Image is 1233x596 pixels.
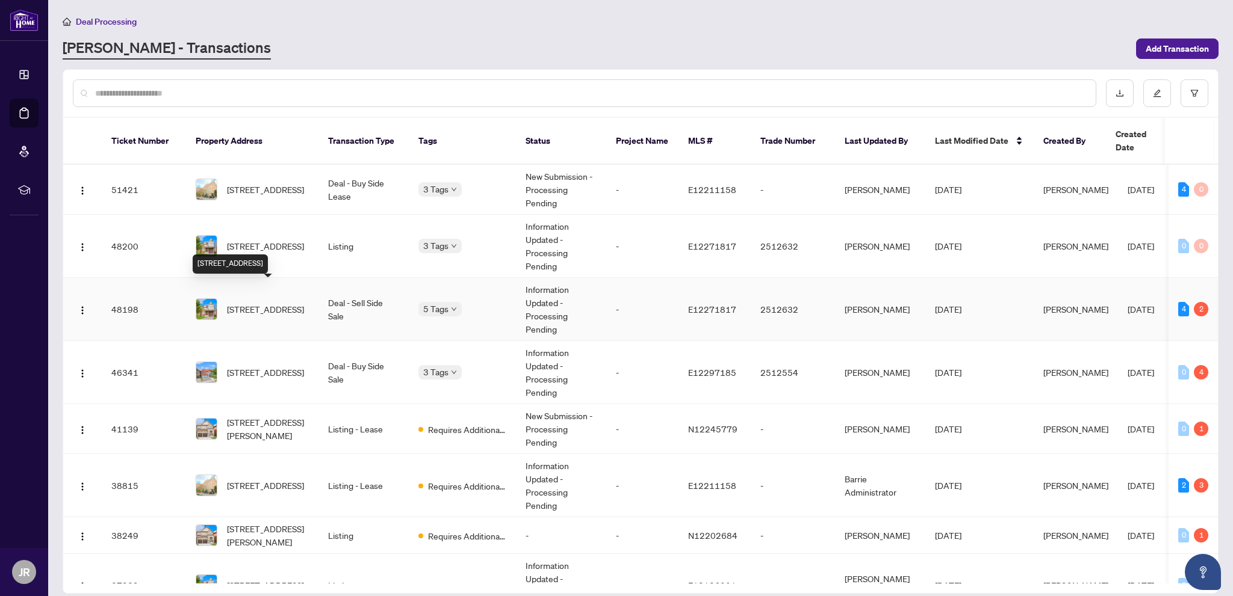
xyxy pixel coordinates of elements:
th: Last Updated By [835,118,925,165]
button: filter [1181,79,1208,107]
span: [PERSON_NAME] [1043,241,1108,251]
td: - [606,517,679,554]
span: [DATE] [935,184,961,195]
img: Logo [78,306,87,315]
td: Information Updated - Processing Pending [516,278,606,341]
td: 46341 [102,341,186,404]
div: 0 [1178,528,1189,542]
span: Last Modified Date [935,134,1008,147]
span: Cancelled [428,579,465,592]
td: 41139 [102,404,186,454]
span: [DATE] [935,304,961,315]
button: edit [1143,79,1171,107]
td: New Submission - Processing Pending [516,165,606,215]
div: 1 [1194,422,1208,436]
div: 4 [1178,182,1189,197]
span: home [63,17,71,26]
span: down [451,186,457,192]
span: filter [1190,89,1199,97]
span: N12202684 [688,530,738,541]
th: Property Address [186,118,318,165]
img: Logo [78,482,87,491]
th: Transaction Type [318,118,409,165]
th: Created By [1034,118,1106,165]
span: E12271817 [688,304,736,315]
span: [STREET_ADDRESS][PERSON_NAME] [227,522,309,548]
button: Logo [73,236,92,256]
div: 0 [1178,422,1189,436]
td: Information Updated - Processing Pending [516,215,606,278]
td: 2512554 [751,341,835,404]
img: thumbnail-img [196,575,217,595]
td: [PERSON_NAME] [835,278,925,341]
a: [PERSON_NAME] - Transactions [63,38,271,60]
div: 4 [1194,365,1208,379]
span: 3 Tags [423,182,449,196]
span: [DATE] [1128,480,1154,491]
div: 0 [1178,578,1189,592]
span: [DATE] [1128,241,1154,251]
img: thumbnail-img [196,236,217,256]
span: [STREET_ADDRESS] [227,183,304,196]
span: [DATE] [935,580,961,591]
td: [PERSON_NAME] [835,165,925,215]
th: Last Modified Date [925,118,1034,165]
button: Logo [73,180,92,199]
td: 2512632 [751,215,835,278]
div: 3 [1194,478,1208,493]
span: down [451,306,457,312]
span: [PERSON_NAME] [1043,530,1108,541]
td: - [606,165,679,215]
div: [STREET_ADDRESS] [193,254,268,274]
td: Listing - Lease [318,404,409,454]
td: - [751,517,835,554]
span: Requires Additional Docs [428,479,506,493]
div: 0 [1178,239,1189,253]
img: Logo [78,369,87,378]
span: Requires Additional Docs [428,423,506,436]
span: 3 Tags [423,365,449,379]
span: [PERSON_NAME] [1043,367,1108,378]
button: Logo [73,476,92,495]
div: 1 [1194,528,1208,542]
span: download [1116,89,1124,97]
td: - [751,165,835,215]
td: - [606,404,679,454]
div: 4 [1178,302,1189,316]
div: 0 [1194,239,1208,253]
td: Listing [318,215,409,278]
td: Listing - Lease [318,454,409,517]
span: Add Transaction [1146,39,1209,58]
span: E12186001 [688,580,736,591]
span: E12271817 [688,241,736,251]
span: [STREET_ADDRESS][PERSON_NAME] [227,416,309,442]
th: Ticket Number [102,118,186,165]
span: [DATE] [1128,184,1154,195]
td: [PERSON_NAME] [835,517,925,554]
td: Listing [318,517,409,554]
span: E12211158 [688,184,736,195]
td: 2512632 [751,278,835,341]
img: Logo [78,242,87,252]
span: [DATE] [935,480,961,491]
button: Logo [73,526,92,545]
td: Deal - Buy Side Lease [318,165,409,215]
div: 0 [1178,365,1189,379]
span: 3 Tags [423,239,449,253]
img: logo [10,9,39,31]
img: Logo [78,582,87,591]
img: thumbnail-img [196,299,217,319]
td: - [606,215,679,278]
td: - [516,517,606,554]
td: New Submission - Processing Pending [516,404,606,454]
img: thumbnail-img [196,475,217,496]
span: [STREET_ADDRESS] [227,366,304,379]
td: 48200 [102,215,186,278]
span: [STREET_ADDRESS] [227,479,304,492]
td: - [606,278,679,341]
td: - [751,454,835,517]
td: - [606,454,679,517]
span: [DATE] [935,423,961,434]
span: [DATE] [1128,530,1154,541]
th: Tags [409,118,516,165]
